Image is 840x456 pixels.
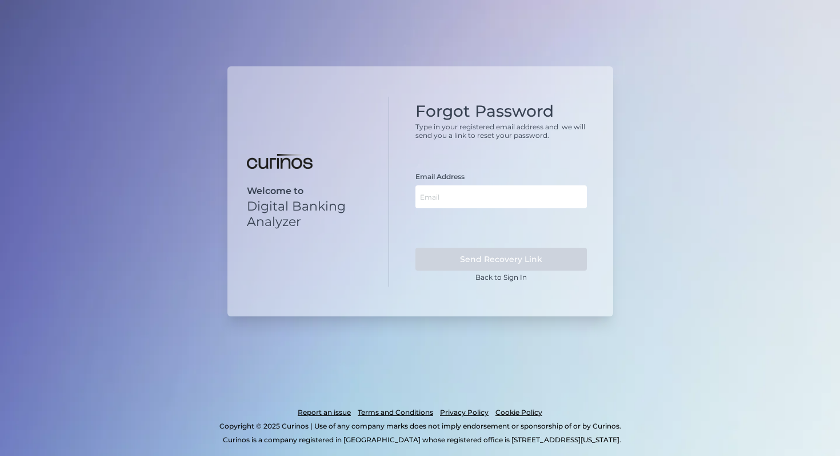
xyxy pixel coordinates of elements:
a: Privacy Policy [440,406,489,419]
p: Curinos is a company registered in [GEOGRAPHIC_DATA] whose registered office is [STREET_ADDRESS][... [59,433,784,447]
img: Digital Banking Analyzer [247,154,313,169]
p: Welcome to [247,185,370,196]
a: Terms and Conditions [358,406,433,419]
a: Cookie Policy [495,406,542,419]
h1: Forgot Password [415,102,587,121]
p: Copyright © 2025 Curinos | Use of any company marks does not imply endorsement or sponsorship of ... [56,419,784,433]
button: Send Recovery Link [415,248,587,271]
label: Email Address [415,172,465,181]
p: Type in your registered email address and we will send you a link to reset your password. [415,122,587,140]
input: Email [415,185,587,208]
p: Digital Banking Analyzer [247,199,370,229]
a: Report an issue [298,406,351,419]
a: Back to Sign In [475,273,527,281]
